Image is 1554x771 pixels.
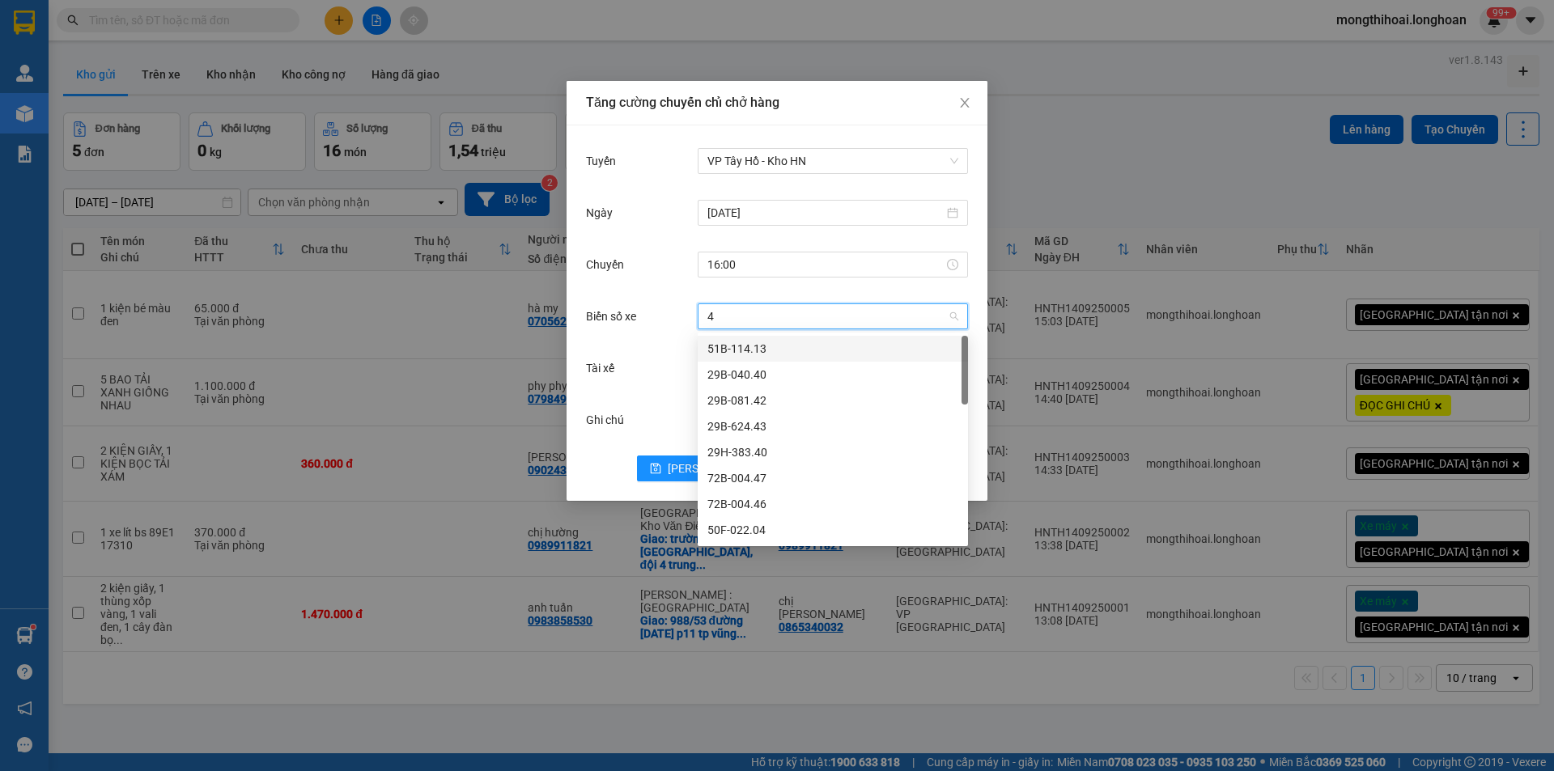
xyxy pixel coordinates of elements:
[707,149,958,173] span: VP Tây Hồ - Kho HN
[707,340,958,358] div: 51B-114.13
[707,392,958,409] div: 29B-081.42
[6,55,123,83] span: [PHONE_NUMBER]
[707,304,947,328] input: Biển số xe
[586,94,968,112] div: Tăng cường chuyến chỉ chở hàng
[942,81,987,126] button: Close
[698,491,968,517] div: 72B-004.46
[102,32,326,49] span: Ngày in phiếu: 15:52 ngày
[707,521,958,539] div: 50F-022.04
[698,465,968,491] div: 72B-004.47
[637,455,767,481] button: save[PERSON_NAME]
[108,7,321,29] strong: PHIẾU DÁN LÊN HÀNG
[698,388,968,413] div: 29B-081.42
[707,443,958,461] div: 29H-383.40
[586,155,624,167] label: Tuyến
[586,310,644,323] label: Biển số xe
[707,495,958,513] div: 72B-004.46
[958,96,971,109] span: close
[698,362,968,388] div: 29B-040.40
[707,204,944,222] input: Ngày
[650,463,661,476] span: save
[707,366,958,383] div: 29B-040.40
[6,98,248,120] span: Mã đơn: HNTH1409250001
[698,439,968,465] div: 29H-383.40
[707,256,944,273] input: Chuyến
[586,413,632,426] label: Ghi chú
[586,258,632,271] label: Chuyến
[141,55,297,84] span: CÔNG TY TNHH CHUYỂN PHÁT NHANH BẢO AN
[707,417,958,435] div: 29B-624.43
[698,517,968,543] div: 50F-022.04
[698,336,968,362] div: 51B-114.13
[668,460,754,477] span: [PERSON_NAME]
[707,469,958,487] div: 72B-004.47
[586,362,622,375] label: Tài xế
[45,55,86,69] strong: CSKH:
[586,206,621,219] label: Ngày
[698,413,968,439] div: 29B-624.43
